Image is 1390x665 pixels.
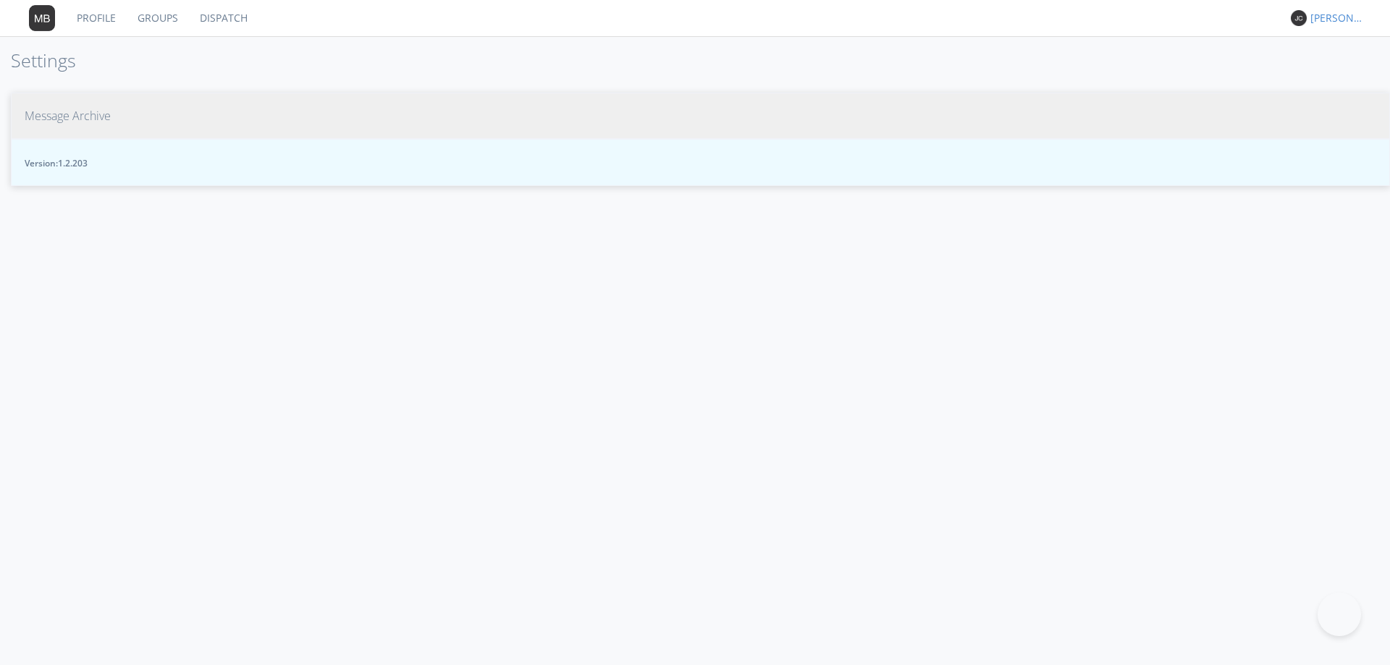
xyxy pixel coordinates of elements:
[1318,593,1361,636] iframe: Toggle Customer Support
[1291,10,1307,26] img: 373638.png
[1310,11,1365,25] div: [PERSON_NAME] *
[11,139,1390,186] button: Version:1.2.203
[11,93,1390,140] button: Message Archive
[29,5,55,31] img: 373638.png
[25,108,111,124] span: Message Archive
[25,157,1376,169] span: Version: 1.2.203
